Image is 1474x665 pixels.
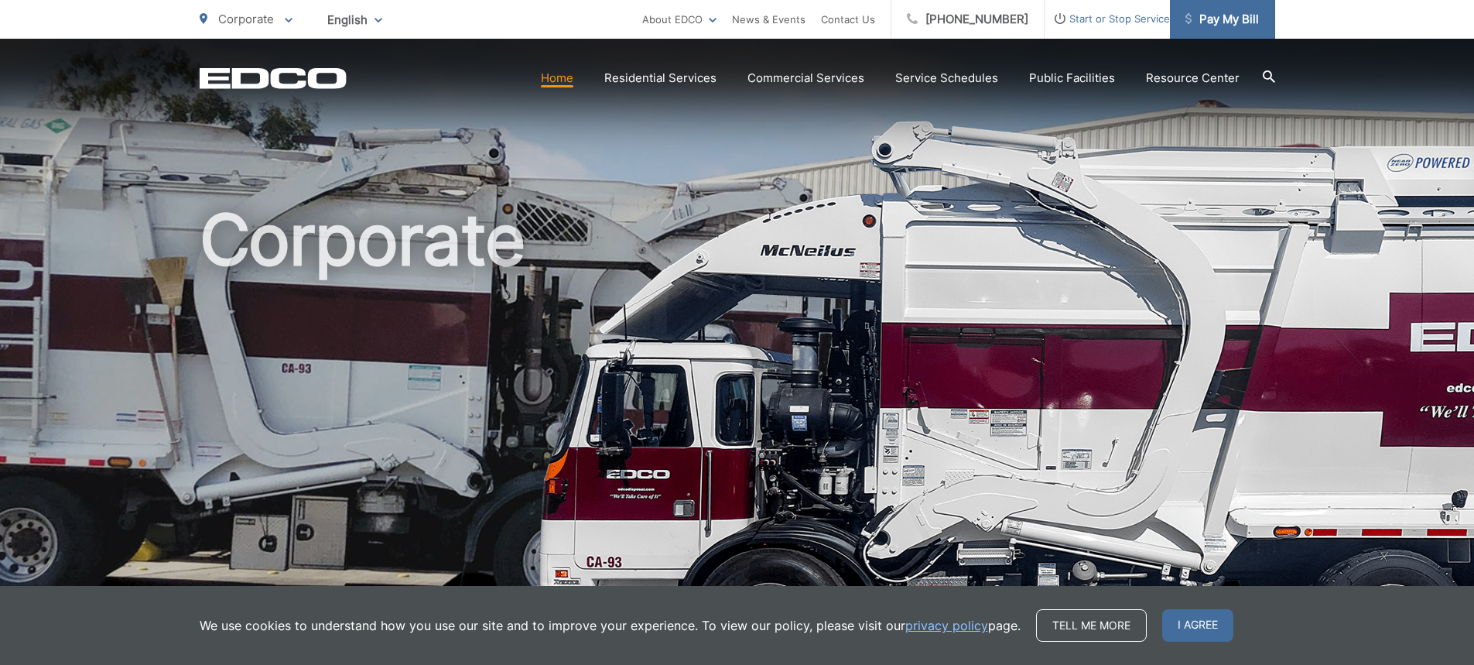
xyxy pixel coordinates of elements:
[1036,609,1147,642] a: Tell me more
[218,12,274,26] span: Corporate
[642,10,716,29] a: About EDCO
[1146,69,1240,87] a: Resource Center
[200,67,347,89] a: EDCD logo. Return to the homepage.
[732,10,805,29] a: News & Events
[747,69,864,87] a: Commercial Services
[1185,10,1259,29] span: Pay My Bill
[1029,69,1115,87] a: Public Facilities
[200,616,1021,635] p: We use cookies to understand how you use our site and to improve your experience. To view our pol...
[604,69,716,87] a: Residential Services
[905,616,988,635] a: privacy policy
[541,69,573,87] a: Home
[821,10,875,29] a: Contact Us
[316,6,394,33] span: English
[1162,609,1233,642] span: I agree
[895,69,998,87] a: Service Schedules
